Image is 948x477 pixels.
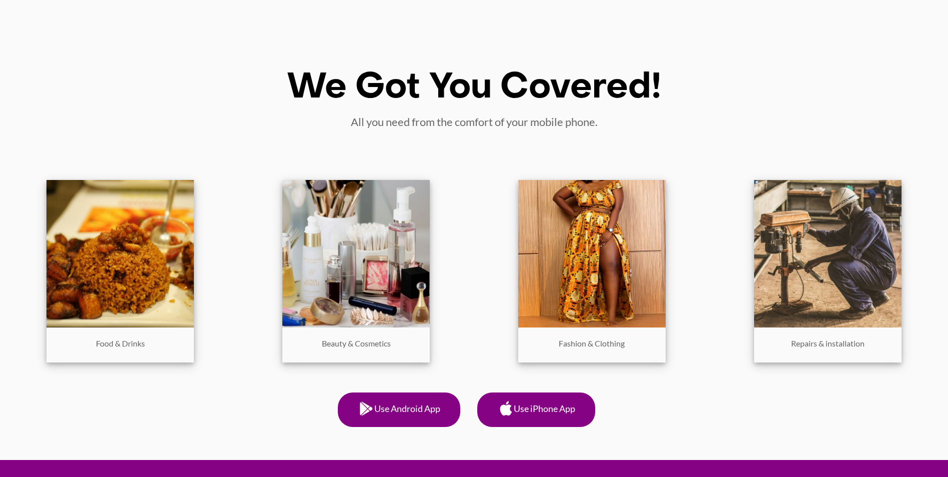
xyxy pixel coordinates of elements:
[497,400,514,416] img: apple-icon.png
[754,180,902,327] img: repairs
[759,332,897,349] p: Repairs & installation
[477,392,595,427] a: Use iPhone App
[10,113,938,130] p: All you need from the comfort of your mobile phone.
[338,392,460,427] a: Use Android App
[358,400,374,416] img: android-icon.png
[282,180,430,327] img: beauty-cosmetics
[51,332,189,349] p: Food & Drinks
[10,67,938,109] h1: We Got You Covered!
[518,180,666,327] img: fashion
[523,332,661,349] p: Fashion & Clothing
[46,180,194,327] img: food-and-drinks
[287,332,425,349] p: Beauty & Cosmetics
